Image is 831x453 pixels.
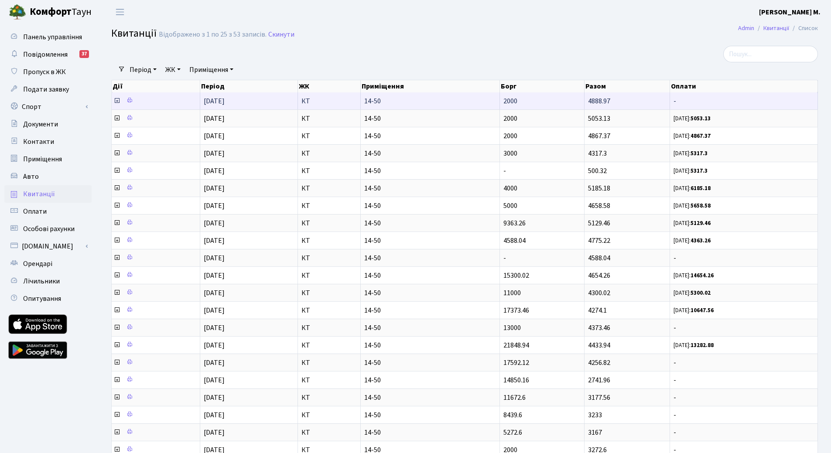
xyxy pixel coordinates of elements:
[23,172,39,181] span: Авто
[23,189,55,199] span: Квитанції
[23,67,66,77] span: Пропуск в ЖК
[79,50,89,58] div: 37
[674,184,711,192] small: [DATE]:
[674,377,814,384] span: -
[691,167,708,175] b: 5317.3
[204,341,225,350] span: [DATE]
[364,290,496,296] span: 14-50
[674,359,814,366] span: -
[789,24,818,33] li: Список
[204,236,225,245] span: [DATE]
[503,358,529,368] span: 17592.12
[301,324,357,331] span: КТ
[364,412,496,419] span: 14-50
[364,307,496,314] span: 14-50
[23,154,62,164] span: Приміщення
[588,358,610,368] span: 4256.82
[23,276,60,286] span: Лічильники
[691,219,711,227] b: 5129.46
[691,237,711,245] b: 4363.26
[301,255,357,262] span: КТ
[588,149,607,158] span: 4317.3
[588,114,610,123] span: 5053.13
[674,272,714,279] small: [DATE]:
[588,410,602,420] span: 3233
[301,377,357,384] span: КТ
[361,80,500,92] th: Приміщення
[364,202,496,209] span: 14-50
[204,428,225,437] span: [DATE]
[588,375,610,385] span: 2741.96
[674,394,814,401] span: -
[674,307,714,314] small: [DATE]:
[301,150,357,157] span: КТ
[364,98,496,105] span: 14-50
[4,238,92,255] a: [DOMAIN_NAME]
[200,80,298,92] th: Період
[588,253,610,263] span: 4588.04
[588,131,610,141] span: 4867.37
[4,46,92,63] a: Повідомлення37
[588,306,607,315] span: 4274.1
[364,255,496,262] span: 14-50
[301,342,357,349] span: КТ
[588,428,602,437] span: 3167
[503,271,529,280] span: 15300.02
[674,98,814,105] span: -
[4,185,92,203] a: Квитанції
[738,24,754,33] a: Admin
[301,98,357,105] span: КТ
[204,114,225,123] span: [DATE]
[674,429,814,436] span: -
[204,218,225,228] span: [DATE]
[588,96,610,106] span: 4888.97
[759,7,821,17] b: [PERSON_NAME] М.
[204,288,225,298] span: [DATE]
[23,207,47,216] span: Оплати
[503,393,526,402] span: 11672.6
[503,428,522,437] span: 5272.6
[4,28,92,46] a: Панель управління
[301,412,357,419] span: КТ
[503,410,522,420] span: 8439.6
[503,149,517,158] span: 3000
[30,5,72,19] b: Комфорт
[691,272,714,279] b: 14654.26
[9,3,26,21] img: logo.png
[588,271,610,280] span: 4654.26
[204,306,225,315] span: [DATE]
[364,150,496,157] span: 14-50
[691,341,714,349] b: 13282.88
[588,184,610,193] span: 5185.18
[301,237,357,244] span: КТ
[674,289,711,297] small: [DATE]:
[585,80,670,92] th: Разом
[204,96,225,106] span: [DATE]
[23,224,75,234] span: Особові рахунки
[301,290,357,296] span: КТ
[301,394,357,401] span: КТ
[503,341,529,350] span: 21848.94
[204,393,225,402] span: [DATE]
[23,50,68,59] span: Повідомлення
[723,46,818,62] input: Пошук...
[301,202,357,209] span: КТ
[4,290,92,307] a: Опитування
[204,166,225,176] span: [DATE]
[364,429,496,436] span: 14-50
[301,220,357,227] span: КТ
[674,324,814,331] span: -
[159,31,267,39] div: Відображено з 1 по 25 з 53 записів.
[588,288,610,298] span: 4300.02
[23,85,69,94] span: Подати заявку
[4,255,92,272] a: Орендарі
[204,271,225,280] span: [DATE]
[109,5,131,19] button: Переключити навігацію
[588,236,610,245] span: 4775.22
[4,116,92,133] a: Документи
[503,114,517,123] span: 2000
[725,19,831,37] nav: breadcrumb
[503,375,529,385] span: 14850.16
[204,375,225,385] span: [DATE]
[204,131,225,141] span: [DATE]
